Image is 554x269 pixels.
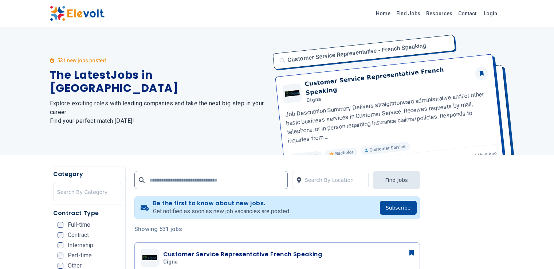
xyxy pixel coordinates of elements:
[163,259,178,265] span: Cigna
[58,232,63,238] input: Contract
[153,207,290,216] p: Get notified as soon as new job vacancies are posted.
[57,57,106,64] p: 531 new jobs posted
[53,209,122,218] h5: Contract Type
[153,200,290,207] h4: Be the first to know about new jobs.
[50,6,105,21] img: Elevolt
[53,170,122,179] h5: Category
[68,242,93,248] span: Internship
[142,255,157,260] img: Cigna
[455,8,479,19] a: Contact
[393,8,423,19] a: Find Jobs
[423,8,455,19] a: Resources
[58,263,63,269] input: Other
[50,99,268,125] h2: Explore exciting roles with leading companies and take the next big step in your career. Find you...
[134,225,420,234] p: Showing 531 jobs
[479,6,502,21] a: Login
[68,222,90,228] span: Full-time
[58,242,63,248] input: Internship
[68,263,82,269] span: Other
[68,232,89,238] span: Contract
[373,171,420,189] button: Find Jobs
[50,69,268,95] h1: The Latest Jobs in [GEOGRAPHIC_DATA]
[68,253,92,258] span: Part-time
[58,253,63,258] input: Part-time
[163,250,322,259] h3: Customer Service Representative French Speaking
[380,201,417,215] button: Subscribe
[373,8,393,19] a: Home
[58,222,63,228] input: Full-time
